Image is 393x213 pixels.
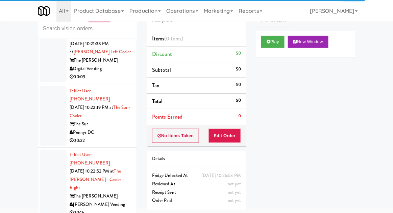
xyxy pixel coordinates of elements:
button: Play [261,36,285,48]
button: New Window [288,36,328,48]
span: not yet [228,197,241,204]
span: (0 ) [164,35,183,42]
li: Tablet User· [PHONE_NUMBER][DATE] 10:22:19 PM atThe Sur - CoolerThe SurPennys DC00:22 [38,84,137,148]
div: Receipt Sent [152,188,241,197]
li: Tablet User· [PHONE_NUMBER][DATE] 10:21:38 PM at[PERSON_NAME] Left CoolerThe [PERSON_NAME]Digital... [38,21,137,84]
button: No Items Taken [152,129,199,143]
span: · [PHONE_NUMBER] [70,151,110,166]
span: [DATE] 10:21:38 PM at [70,40,109,55]
a: Tablet User· [PHONE_NUMBER] [70,151,110,166]
span: Points Earned [152,113,182,121]
span: Tax [152,82,159,89]
div: 00:09 [70,73,132,81]
img: Micromart [38,5,50,17]
span: [DATE] 10:22:52 PM at [70,168,114,174]
span: not yet [228,189,241,195]
a: Tablet User· [PHONE_NUMBER] [70,88,110,102]
ng-pluralize: items [170,35,182,42]
span: [DATE] 10:22:19 PM at [70,104,114,111]
input: Search vision orders [43,23,132,35]
span: Total [152,97,163,105]
div: Reviewed At [152,180,241,188]
span: Subtotal [152,66,171,74]
div: Order Paid [152,196,241,205]
div: [DATE] 10:26:53 PM [201,172,241,180]
div: Pennys DC [70,128,132,137]
div: Digital Vending [70,65,132,73]
div: Fridge Unlocked At [152,172,241,180]
span: Discount [152,50,172,58]
a: The Sur - Cooler [70,104,130,119]
button: Edit Order [208,129,241,143]
a: The [PERSON_NAME] - Cooler - Right [70,168,124,191]
div: Details [152,155,241,163]
div: $0 [236,65,241,73]
div: $0 [236,49,241,58]
span: Items [152,35,183,42]
div: $0 [236,81,241,89]
div: $0 [236,96,241,105]
div: 0 [238,112,241,120]
div: The Sur [70,120,132,128]
div: The [PERSON_NAME] [70,192,132,201]
div: The [PERSON_NAME] [70,56,132,65]
h5: Pennys DC [152,18,241,23]
a: [PERSON_NAME] Left Cooler [74,49,131,55]
div: 00:22 [70,136,132,145]
div: [PERSON_NAME] Vending [70,201,132,209]
span: not yet [228,181,241,187]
